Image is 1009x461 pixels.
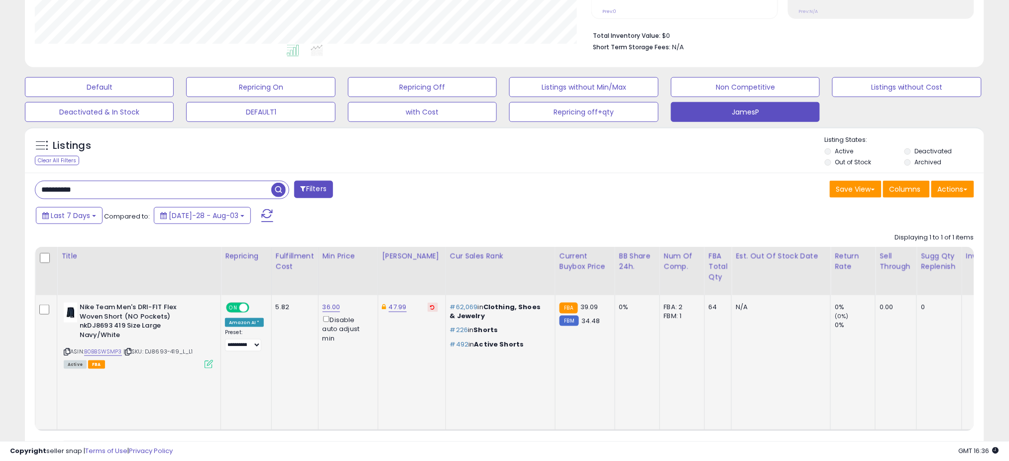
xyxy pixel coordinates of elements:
[593,31,661,40] b: Total Inventory Value:
[890,184,921,194] span: Columns
[323,251,374,261] div: Min Price
[169,211,238,221] span: [DATE]-28 - Aug-03
[225,318,264,327] div: Amazon AI *
[835,303,875,312] div: 0%
[323,314,370,343] div: Disable auto adjust min
[883,181,930,198] button: Columns
[64,303,77,323] img: 21lE4Ct6e3L._SL40_.jpg
[450,326,548,335] p: in
[225,329,264,351] div: Preset:
[959,446,999,456] span: 2025-08-11 16:36 GMT
[382,251,442,261] div: [PERSON_NAME]
[25,77,174,97] button: Default
[389,302,407,312] a: 47.99
[917,247,962,295] th: Please note that this number is a calculation based on your required days of coverage and your ve...
[53,139,91,153] h5: Listings
[560,316,579,326] small: FBM
[186,77,335,97] button: Repricing On
[154,207,251,224] button: [DATE]-28 - Aug-03
[186,102,335,122] button: DEFAULT1
[672,42,684,52] span: N/A
[450,340,548,349] p: in
[10,447,173,456] div: seller snap | |
[227,304,239,312] span: ON
[104,212,150,221] span: Compared to:
[25,102,174,122] button: Deactivated & In Stock
[736,303,823,312] p: N/A
[709,251,728,282] div: FBA Total Qty
[619,303,652,312] div: 0%
[64,360,87,369] span: All listings currently available for purchase on Amazon
[450,251,551,261] div: Cur Sales Rank
[85,446,127,456] a: Terms of Use
[61,251,217,261] div: Title
[51,211,90,221] span: Last 7 Days
[84,347,122,356] a: B0BBSWSMP3
[560,251,611,272] div: Current Buybox Price
[474,340,524,349] span: Active Shorts
[895,233,974,242] div: Displaying 1 to 1 of 1 items
[671,102,820,122] button: JamesP
[450,340,469,349] span: #492
[799,8,818,14] small: Prev: N/A
[35,156,79,165] div: Clear All Filters
[450,302,541,321] span: Clothing, Shoes & Jewelry
[835,158,872,166] label: Out of Stock
[450,303,548,321] p: in
[835,321,875,330] div: 0%
[323,302,340,312] a: 36.00
[276,251,314,272] div: Fulfillment Cost
[509,77,658,97] button: Listings without Min/Max
[294,181,333,198] button: Filters
[509,102,658,122] button: Repricing off+qty
[88,360,105,369] span: FBA
[880,251,912,272] div: Sell Through
[474,325,498,335] span: Shorts
[921,251,958,272] div: Sugg Qty Replenish
[225,251,267,261] div: Repricing
[664,303,697,312] div: FBA: 2
[64,303,213,367] div: ASIN:
[593,29,967,41] li: $0
[10,446,46,456] strong: Copyright
[835,251,871,272] div: Return Rate
[736,251,826,261] div: Est. Out Of Stock Date
[835,312,849,320] small: (0%)
[709,303,724,312] div: 64
[348,102,497,122] button: with Cost
[832,77,981,97] button: Listings without Cost
[671,77,820,97] button: Non Competitive
[581,316,600,326] span: 34.48
[450,302,478,312] span: #62,069
[914,158,941,166] label: Archived
[129,446,173,456] a: Privacy Policy
[80,303,201,342] b: Nike Team Men's DRI-FIT Flex Woven Short (NO Pockets) nkDJ8693 419 Size Large Navy/White
[830,181,882,198] button: Save View
[664,312,697,321] div: FBM: 1
[580,302,598,312] span: 39.09
[560,303,578,314] small: FBA
[348,77,497,97] button: Repricing Off
[825,135,984,145] p: Listing States:
[921,303,954,312] div: 0
[880,303,909,312] div: 0.00
[36,207,103,224] button: Last 7 Days
[835,147,854,155] label: Active
[931,181,974,198] button: Actions
[664,251,700,272] div: Num of Comp.
[248,304,264,312] span: OFF
[276,303,311,312] div: 5.82
[619,251,656,272] div: BB Share 24h.
[602,8,616,14] small: Prev: 0
[450,325,468,335] span: #226
[123,347,193,355] span: | SKU: DJ8693-419_L_L1
[914,147,952,155] label: Deactivated
[593,43,671,51] b: Short Term Storage Fees:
